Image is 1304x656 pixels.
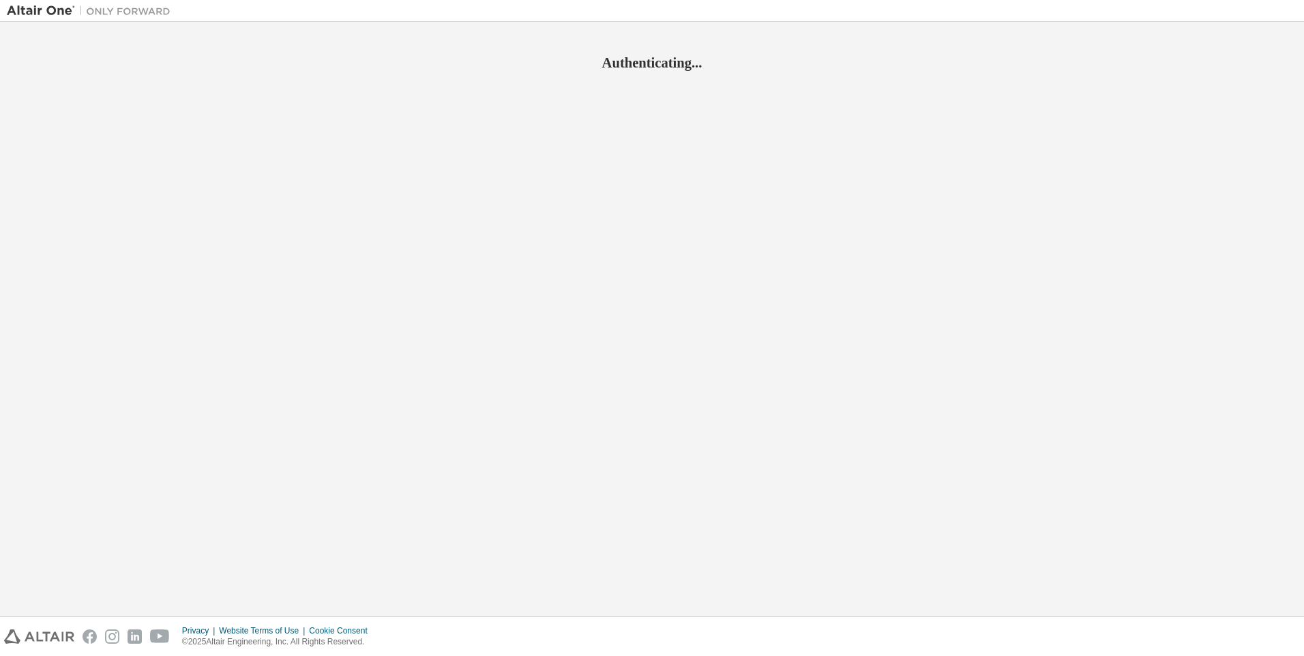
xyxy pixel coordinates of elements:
[7,54,1297,72] h2: Authenticating...
[150,629,170,644] img: youtube.svg
[128,629,142,644] img: linkedin.svg
[4,629,74,644] img: altair_logo.svg
[219,625,309,636] div: Website Terms of Use
[7,4,177,18] img: Altair One
[309,625,375,636] div: Cookie Consent
[182,625,219,636] div: Privacy
[83,629,97,644] img: facebook.svg
[105,629,119,644] img: instagram.svg
[182,636,376,648] p: © 2025 Altair Engineering, Inc. All Rights Reserved.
